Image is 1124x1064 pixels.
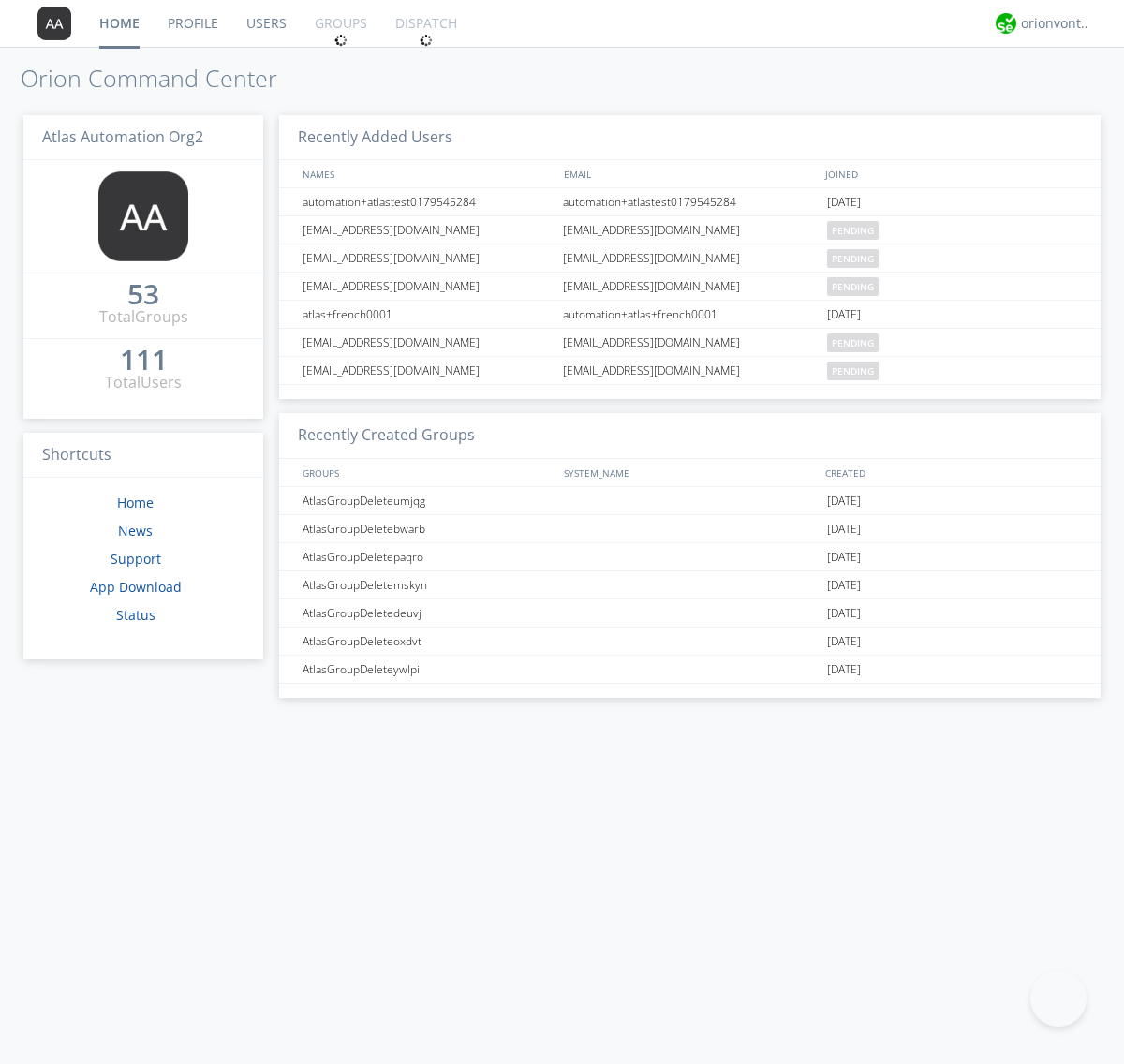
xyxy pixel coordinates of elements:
a: automation+atlastest0179545284automation+atlastest0179545284[DATE] [279,188,1101,216]
img: 373638.png [37,7,71,40]
div: Total Users [105,372,182,393]
div: orionvontas+atlas+automation+org2 [1021,14,1091,33]
div: AtlasGroupDeletedeuvj [298,599,557,627]
div: 53 [127,285,159,303]
div: NAMES [298,160,555,187]
span: pending [827,333,879,352]
a: [EMAIL_ADDRESS][DOMAIN_NAME][EMAIL_ADDRESS][DOMAIN_NAME]pending [279,329,1101,357]
span: [DATE] [827,188,861,216]
div: [EMAIL_ADDRESS][DOMAIN_NAME] [558,216,822,244]
div: [EMAIL_ADDRESS][DOMAIN_NAME] [558,329,822,356]
img: spin.svg [334,34,348,47]
a: AtlasGroupDeleteoxdvt[DATE] [279,628,1101,656]
div: SYSTEM_NAME [559,459,821,486]
div: [EMAIL_ADDRESS][DOMAIN_NAME] [558,357,822,384]
div: automation+atlastest0179545284 [558,188,822,215]
a: AtlasGroupDeletepaqro[DATE] [279,543,1101,571]
span: [DATE] [827,543,861,571]
a: AtlasGroupDeletedeuvj[DATE] [279,599,1101,628]
a: [EMAIL_ADDRESS][DOMAIN_NAME][EMAIL_ADDRESS][DOMAIN_NAME]pending [279,216,1101,244]
div: AtlasGroupDeletemskyn [298,571,557,598]
div: AtlasGroupDeleteywlpi [298,656,557,683]
div: AtlasGroupDeleteumjqg [298,487,557,514]
a: AtlasGroupDeleteywlpi[DATE] [279,656,1101,684]
span: [DATE] [827,628,861,656]
div: [EMAIL_ADDRESS][DOMAIN_NAME] [558,244,822,272]
a: 111 [120,350,168,372]
img: 29d36aed6fa347d5a1537e7736e6aa13 [996,13,1016,34]
span: pending [827,249,879,268]
a: atlas+french0001automation+atlas+french0001[DATE] [279,301,1101,329]
div: GROUPS [298,459,555,486]
div: Total Groups [99,306,188,328]
span: [DATE] [827,599,861,628]
div: atlas+french0001 [298,301,557,328]
a: App Download [90,578,182,596]
img: spin.svg [420,34,433,47]
span: Atlas Automation Org2 [42,126,203,147]
div: [EMAIL_ADDRESS][DOMAIN_NAME] [298,357,557,384]
a: AtlasGroupDeleteumjqg[DATE] [279,487,1101,515]
div: CREATED [821,459,1083,486]
span: pending [827,221,879,240]
h3: Recently Created Groups [279,413,1101,459]
a: 53 [127,285,159,306]
span: [DATE] [827,656,861,684]
a: Status [116,606,155,624]
a: News [118,522,153,539]
a: [EMAIL_ADDRESS][DOMAIN_NAME][EMAIL_ADDRESS][DOMAIN_NAME]pending [279,244,1101,273]
div: AtlasGroupDeletebwarb [298,515,557,542]
span: [DATE] [827,571,861,599]
span: pending [827,277,879,296]
div: automation+atlastest0179545284 [298,188,557,215]
div: [EMAIL_ADDRESS][DOMAIN_NAME] [558,273,822,300]
img: 373638.png [98,171,188,261]
div: JOINED [821,160,1083,187]
div: EMAIL [559,160,821,187]
span: pending [827,362,879,380]
div: [EMAIL_ADDRESS][DOMAIN_NAME] [298,244,557,272]
h3: Shortcuts [23,433,263,479]
div: [EMAIL_ADDRESS][DOMAIN_NAME] [298,273,557,300]
div: automation+atlas+french0001 [558,301,822,328]
div: AtlasGroupDeleteoxdvt [298,628,557,655]
a: AtlasGroupDeletemskyn[DATE] [279,571,1101,599]
span: [DATE] [827,515,861,543]
iframe: Toggle Customer Support [1030,970,1087,1027]
a: [EMAIL_ADDRESS][DOMAIN_NAME][EMAIL_ADDRESS][DOMAIN_NAME]pending [279,357,1101,385]
span: [DATE] [827,487,861,515]
h3: Recently Added Users [279,115,1101,161]
div: 111 [120,350,168,369]
a: Support [111,550,161,568]
div: [EMAIL_ADDRESS][DOMAIN_NAME] [298,329,557,356]
a: Home [117,494,154,511]
div: [EMAIL_ADDRESS][DOMAIN_NAME] [298,216,557,244]
a: [EMAIL_ADDRESS][DOMAIN_NAME][EMAIL_ADDRESS][DOMAIN_NAME]pending [279,273,1101,301]
span: [DATE] [827,301,861,329]
a: AtlasGroupDeletebwarb[DATE] [279,515,1101,543]
div: AtlasGroupDeletepaqro [298,543,557,570]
